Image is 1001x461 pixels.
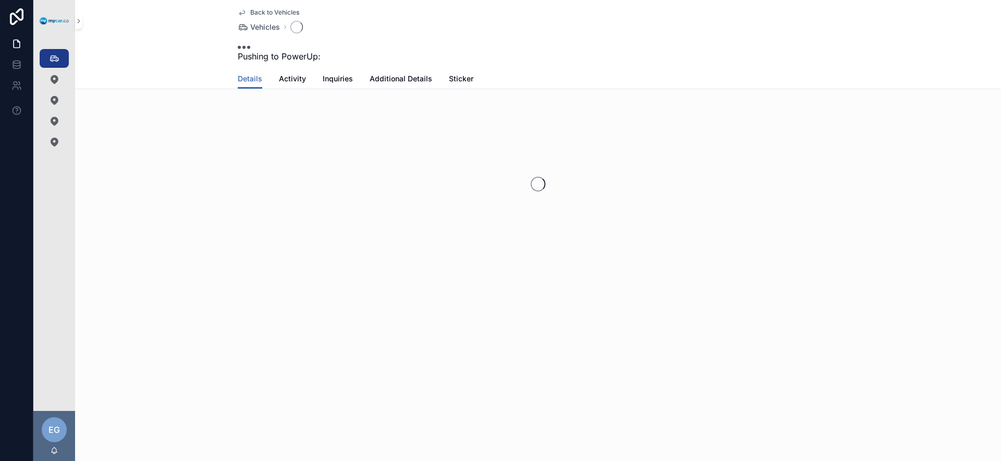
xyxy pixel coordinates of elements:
div: scrollable content [33,42,75,165]
a: Additional Details [370,69,432,90]
a: Sticker [449,69,473,90]
span: Pushing to PowerUp: [238,50,321,63]
span: Details [238,74,262,84]
span: Back to Vehicles [250,8,299,17]
span: Activity [279,74,306,84]
span: Sticker [449,74,473,84]
span: Additional Details [370,74,432,84]
a: Back to Vehicles [238,8,299,17]
a: Vehicles [238,22,280,32]
a: Details [238,69,262,89]
span: Inquiries [323,74,353,84]
a: Inquiries [323,69,353,90]
span: Vehicles [250,22,280,32]
span: EG [48,423,60,436]
img: App logo [40,17,69,25]
a: Activity [279,69,306,90]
